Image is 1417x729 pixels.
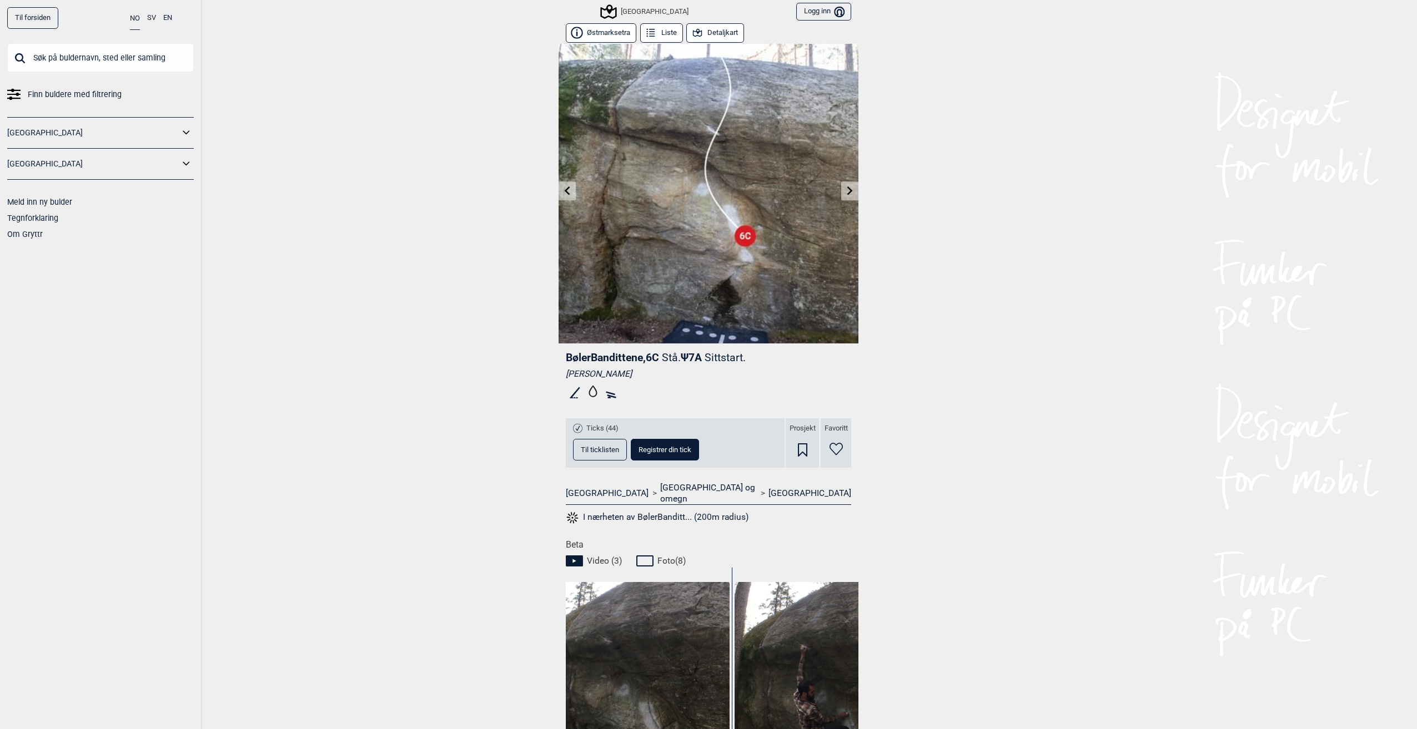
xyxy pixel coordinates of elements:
[602,5,689,18] div: [GEOGRAPHIC_DATA]
[7,214,58,222] a: Tegnforklaring
[7,7,58,29] a: Til forsiden
[7,43,194,72] input: Søk på buldernavn, sted eller samling
[686,23,744,43] button: Detaljkart
[7,87,194,103] a: Finn buldere med filtrering
[7,230,43,239] a: Om Gryttr
[163,7,172,29] button: EN
[705,351,746,364] p: Sittstart.
[825,424,848,433] span: Favoritt
[566,482,851,505] nav: > >
[566,510,748,525] button: I nærheten av BølerBanditt... (200m radius)
[7,125,179,141] a: [GEOGRAPHIC_DATA]
[640,23,683,43] button: Liste
[768,488,851,499] a: [GEOGRAPHIC_DATA]
[566,368,851,379] div: [PERSON_NAME]
[587,555,622,566] span: Video ( 3 )
[566,488,649,499] a: [GEOGRAPHIC_DATA]
[7,198,72,206] a: Meld inn ny bulder
[786,418,819,468] div: Prosjekt
[573,439,627,460] button: Til ticklisten
[586,424,619,433] span: Ticks (44)
[559,44,858,343] img: Boler Bandittene 200324
[631,439,699,460] button: Registrer din tick
[662,351,681,364] p: Stå.
[7,156,179,172] a: [GEOGRAPHIC_DATA]
[681,351,746,364] span: Ψ 7A
[796,3,851,21] button: Logg inn
[147,7,156,29] button: SV
[28,87,122,103] span: Finn buldere med filtrering
[639,446,691,453] span: Registrer din tick
[660,482,757,505] a: [GEOGRAPHIC_DATA] og omegn
[581,446,619,453] span: Til ticklisten
[130,7,140,30] button: NO
[566,351,659,364] span: BølerBandittene , 6C
[657,555,686,566] span: Foto ( 8 )
[566,23,636,43] button: Østmarksetra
